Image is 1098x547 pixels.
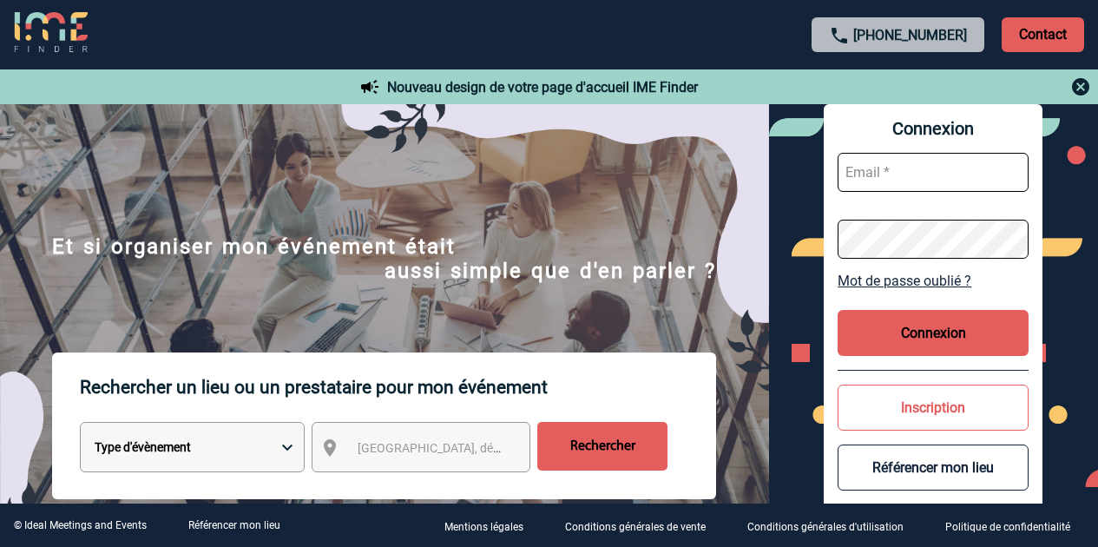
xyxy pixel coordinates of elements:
a: Mentions légales [431,517,551,534]
input: Rechercher [537,422,667,471]
a: Référencer mon lieu [188,519,280,531]
a: Conditions générales de vente [551,517,733,534]
span: [GEOGRAPHIC_DATA], département, région... [358,441,599,455]
button: Connexion [838,310,1029,356]
a: Mot de passe oublié ? [838,273,1029,289]
p: Politique de confidentialité [945,521,1070,533]
a: [PHONE_NUMBER] [853,27,967,43]
span: Connexion [838,118,1029,139]
button: Inscription [838,385,1029,431]
p: Conditions générales de vente [565,521,706,533]
div: © Ideal Meetings and Events [14,519,147,531]
img: call-24-px.png [829,25,850,46]
p: Rechercher un lieu ou un prestataire pour mon événement [80,353,716,422]
p: Contact [1002,17,1084,52]
button: Référencer mon lieu [838,445,1029,491]
p: Mentions légales [444,521,523,533]
a: Conditions générales d'utilisation [733,517,931,534]
p: Conditions générales d'utilisation [747,521,904,533]
input: Email * [838,153,1029,192]
a: Politique de confidentialité [931,517,1098,534]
